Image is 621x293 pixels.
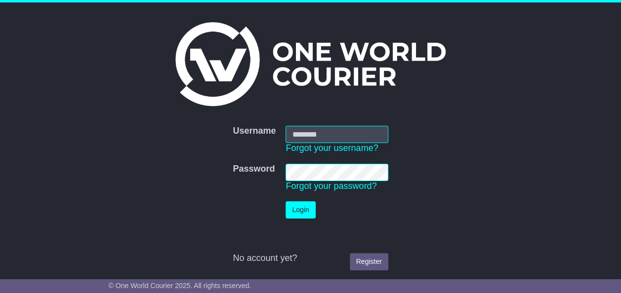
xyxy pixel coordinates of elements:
a: Forgot your password? [286,181,376,191]
img: One World [175,22,445,106]
div: No account yet? [233,253,388,264]
button: Login [286,201,315,219]
label: Username [233,126,276,137]
a: Register [350,253,388,270]
a: Forgot your username? [286,143,378,153]
span: © One World Courier 2025. All rights reserved. [109,282,251,290]
label: Password [233,164,275,175]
